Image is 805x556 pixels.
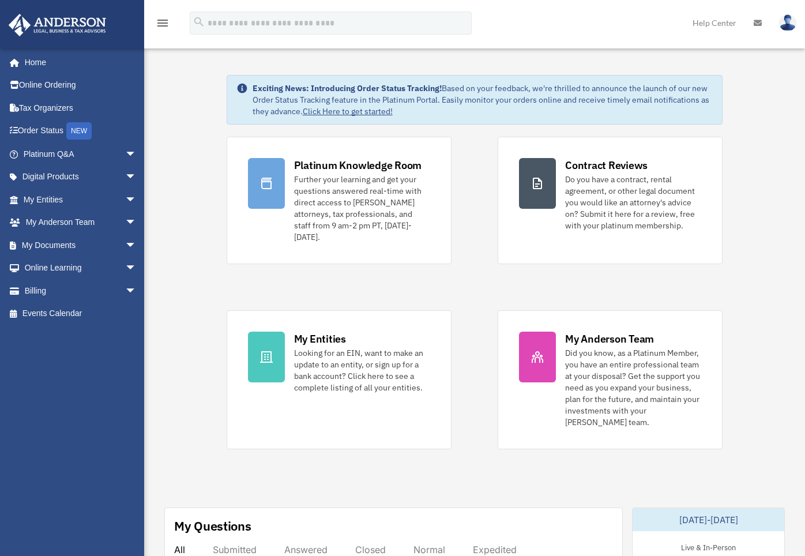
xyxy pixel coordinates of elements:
span: arrow_drop_down [125,142,148,166]
div: Platinum Knowledge Room [294,158,422,172]
div: Further your learning and get your questions answered real-time with direct access to [PERSON_NAM... [294,174,430,243]
div: Contract Reviews [565,158,648,172]
img: User Pic [779,14,796,31]
strong: Exciting News: Introducing Order Status Tracking! [253,83,442,93]
span: arrow_drop_down [125,211,148,235]
span: arrow_drop_down [125,234,148,257]
a: Platinum Knowledge Room Further your learning and get your questions answered real-time with dire... [227,137,452,264]
a: My Documentsarrow_drop_down [8,234,154,257]
div: NEW [66,122,92,140]
span: arrow_drop_down [125,166,148,189]
a: Home [8,51,148,74]
div: Live & In-Person [672,540,745,553]
div: Expedited [473,544,517,555]
span: arrow_drop_down [125,279,148,303]
a: Online Ordering [8,74,154,97]
a: Order StatusNEW [8,119,154,143]
div: Closed [355,544,386,555]
div: My Questions [174,517,251,535]
a: My Anderson Team Did you know, as a Platinum Member, you have an entire professional team at your... [498,310,723,449]
div: Based on your feedback, we're thrilled to announce the launch of our new Order Status Tracking fe... [253,82,713,117]
i: search [193,16,205,28]
div: [DATE]-[DATE] [633,508,784,531]
a: Platinum Q&Aarrow_drop_down [8,142,154,166]
a: Digital Productsarrow_drop_down [8,166,154,189]
i: menu [156,16,170,30]
span: arrow_drop_down [125,188,148,212]
div: Submitted [213,544,257,555]
div: Normal [413,544,445,555]
img: Anderson Advisors Platinum Portal [5,14,110,36]
a: Tax Organizers [8,96,154,119]
a: My Anderson Teamarrow_drop_down [8,211,154,234]
div: Looking for an EIN, want to make an update to an entity, or sign up for a bank account? Click her... [294,347,430,393]
div: Answered [284,544,328,555]
div: All [174,544,185,555]
a: Contract Reviews Do you have a contract, rental agreement, or other legal document you would like... [498,137,723,264]
a: My Entities Looking for an EIN, want to make an update to an entity, or sign up for a bank accoun... [227,310,452,449]
div: Did you know, as a Platinum Member, you have an entire professional team at your disposal? Get th... [565,347,701,428]
a: Online Learningarrow_drop_down [8,257,154,280]
a: Events Calendar [8,302,154,325]
span: arrow_drop_down [125,257,148,280]
a: Billingarrow_drop_down [8,279,154,302]
a: My Entitiesarrow_drop_down [8,188,154,211]
div: My Entities [294,332,346,346]
a: Click Here to get started! [303,106,393,117]
div: Do you have a contract, rental agreement, or other legal document you would like an attorney's ad... [565,174,701,231]
a: menu [156,20,170,30]
div: My Anderson Team [565,332,654,346]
